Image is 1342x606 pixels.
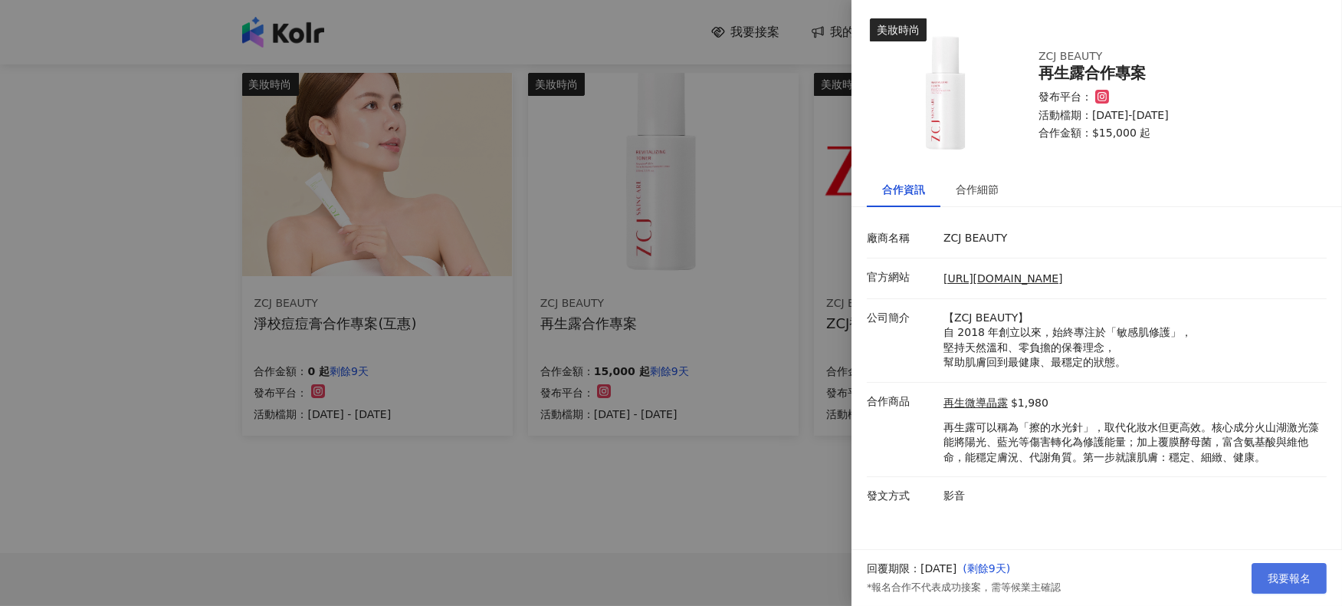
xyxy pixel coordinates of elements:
div: 再生露合作專案 [1038,64,1308,82]
p: 發文方式 [867,489,936,504]
div: 合作細節 [956,181,999,198]
p: 合作商品 [867,394,936,410]
img: 再生微導晶露 [870,18,1023,172]
button: 我要報名 [1252,563,1327,594]
span: 我要報名 [1268,572,1311,585]
p: $1,980 [1011,396,1048,411]
p: 【ZCJ BEAUTY】 自 2018 年創立以來，始終專注於「敏感肌修護」， 堅持天然溫和、零負擔的保養理念， 幫助肌膚回到最健康、最穩定的狀態。 [943,311,1319,371]
p: ZCJ BEAUTY [943,231,1319,246]
div: ZCJ BEAUTY [1038,49,1284,64]
p: 公司簡介 [867,311,936,326]
p: *報名合作不代表成功接案，需等候業主確認 [867,581,1061,594]
p: 回覆期限：[DATE] [867,562,956,577]
p: 合作金額： $15,000 起 [1038,126,1308,141]
a: 再生微導晶露 [943,396,1008,411]
p: 官方網站 [867,270,936,285]
p: ( 剩餘9天 ) [963,562,1061,577]
div: 合作資訊 [882,181,925,198]
p: 廠商名稱 [867,231,936,246]
p: 再生露可以稱為「擦的水光針」，取代化妝水但更高效。核心成分火山湖激光藻能將陽光、藍光等傷害轉化為修護能量；加上覆膜酵母菌，富含氨基酸與維他命，能穩定膚況、代謝角質。第一步就讓肌膚：穩定、細緻、健康。 [943,420,1319,466]
p: 發布平台： [1038,90,1092,105]
a: [URL][DOMAIN_NAME] [943,272,1063,285]
div: 美妝時尚 [870,18,927,41]
p: 影音 [943,489,1319,504]
p: 活動檔期：[DATE]-[DATE] [1038,108,1308,124]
